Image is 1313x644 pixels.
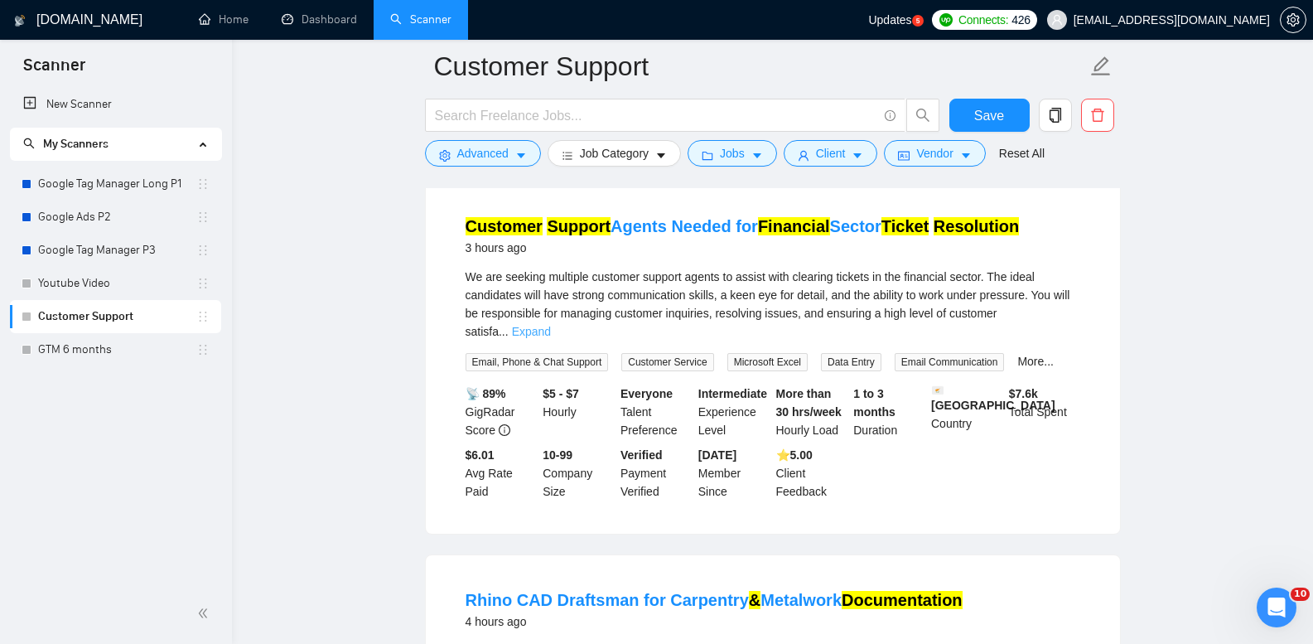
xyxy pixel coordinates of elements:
b: More than 30 hrs/week [776,387,842,419]
input: Scanner name... [434,46,1087,87]
button: settingAdvancedcaret-down [425,140,541,167]
a: Google Ads P2 [38,201,196,234]
b: Intermediate [698,387,767,400]
span: info-circle [885,110,895,121]
b: 10-99 [543,448,572,462]
div: Avg Rate Paid [462,446,540,501]
a: Youtube Video [38,267,196,300]
a: 5 [912,15,924,27]
span: caret-down [852,149,863,162]
span: delete [1082,108,1113,123]
button: setting [1280,7,1306,33]
button: search [906,99,939,132]
span: Vendor [916,144,953,162]
a: Google Tag Manager Long P1 [38,167,196,201]
span: Advanced [457,144,509,162]
a: Google Tag Manager P3 [38,234,196,267]
span: user [1051,14,1063,26]
mark: Documentation [842,591,963,609]
b: 1 to 3 months [853,387,895,419]
div: 3 hours ago [466,238,1020,258]
span: ... [499,325,509,338]
span: search [907,108,939,123]
span: Updates [868,13,911,27]
li: New Scanner [10,88,221,121]
span: Email, Phone & Chat Support [466,353,609,371]
button: idcardVendorcaret-down [884,140,985,167]
span: edit [1090,56,1112,77]
li: Google Tag Manager P3 [10,234,221,267]
b: [DATE] [698,448,736,462]
span: setting [1281,13,1306,27]
span: Scanner [10,53,99,88]
span: 10 [1291,588,1310,601]
div: GigRadar Score [462,385,540,439]
span: 426 [1011,11,1030,29]
div: Duration [850,385,928,439]
a: searchScanner [390,12,451,27]
a: Expand [512,325,551,338]
a: GTM 6 months [38,333,196,366]
span: holder [196,211,210,224]
div: Company Size [539,446,617,501]
span: caret-down [655,149,667,162]
span: Client [816,144,846,162]
span: search [23,138,35,149]
a: Reset All [999,144,1045,162]
span: Job Category [580,144,649,162]
span: Microsoft Excel [727,353,808,371]
li: GTM 6 months [10,333,221,366]
b: ⭐️ 5.00 [776,448,813,462]
span: My Scanners [23,137,109,151]
span: My Scanners [43,137,109,151]
button: barsJob Categorycaret-down [548,140,681,167]
span: holder [196,177,210,191]
b: $ 7.6k [1009,387,1038,400]
span: Connects: [958,11,1008,29]
li: Customer Support [10,300,221,333]
span: holder [196,277,210,290]
span: Customer Service [621,353,713,371]
a: setting [1280,13,1306,27]
div: Hourly Load [773,385,851,439]
a: Customer Support [38,300,196,333]
iframe: Intercom live chat [1257,588,1296,627]
span: Save [974,105,1004,126]
b: [GEOGRAPHIC_DATA] [931,385,1055,412]
a: New Scanner [23,88,208,121]
input: Search Freelance Jobs... [435,105,877,126]
span: Jobs [720,144,745,162]
span: folder [702,149,713,162]
mark: Resolution [934,217,1019,235]
button: userClientcaret-down [784,140,878,167]
span: copy [1040,108,1071,123]
li: Google Ads P2 [10,201,221,234]
span: caret-down [960,149,972,162]
a: homeHome [199,12,249,27]
span: setting [439,149,451,162]
div: Hourly [539,385,617,439]
div: Country [928,385,1006,439]
span: Email Communication [895,353,1005,371]
li: Google Tag Manager Long P1 [10,167,221,201]
mark: & [749,591,760,609]
b: Verified [620,448,663,462]
div: Member Since [695,446,773,501]
div: Experience Level [695,385,773,439]
img: logo [14,7,26,34]
span: holder [196,244,210,257]
button: Save [949,99,1030,132]
span: Data Entry [821,353,881,371]
b: $6.01 [466,448,495,462]
span: holder [196,310,210,323]
div: 4 hours ago [466,612,963,632]
span: idcard [898,149,910,162]
mark: Customer [466,217,543,235]
button: copy [1039,99,1072,132]
a: More... [1017,355,1054,368]
div: Payment Verified [617,446,695,501]
b: Everyone [620,387,673,400]
b: 📡 89% [466,387,506,400]
mark: Financial [758,217,830,235]
a: dashboardDashboard [282,12,357,27]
